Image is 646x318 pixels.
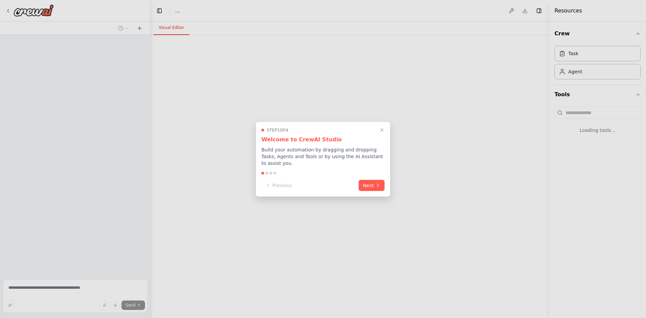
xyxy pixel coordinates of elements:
button: Next [359,180,385,191]
p: Build your automation by dragging and dropping Tasks, Agents and Tools or by using the AI Assista... [261,146,385,166]
span: Step 1 of 4 [267,127,288,133]
button: Close walkthrough [378,126,386,134]
button: Hide left sidebar [155,6,164,15]
h3: Welcome to CrewAI Studio [261,135,385,143]
button: Previous [261,180,296,191]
